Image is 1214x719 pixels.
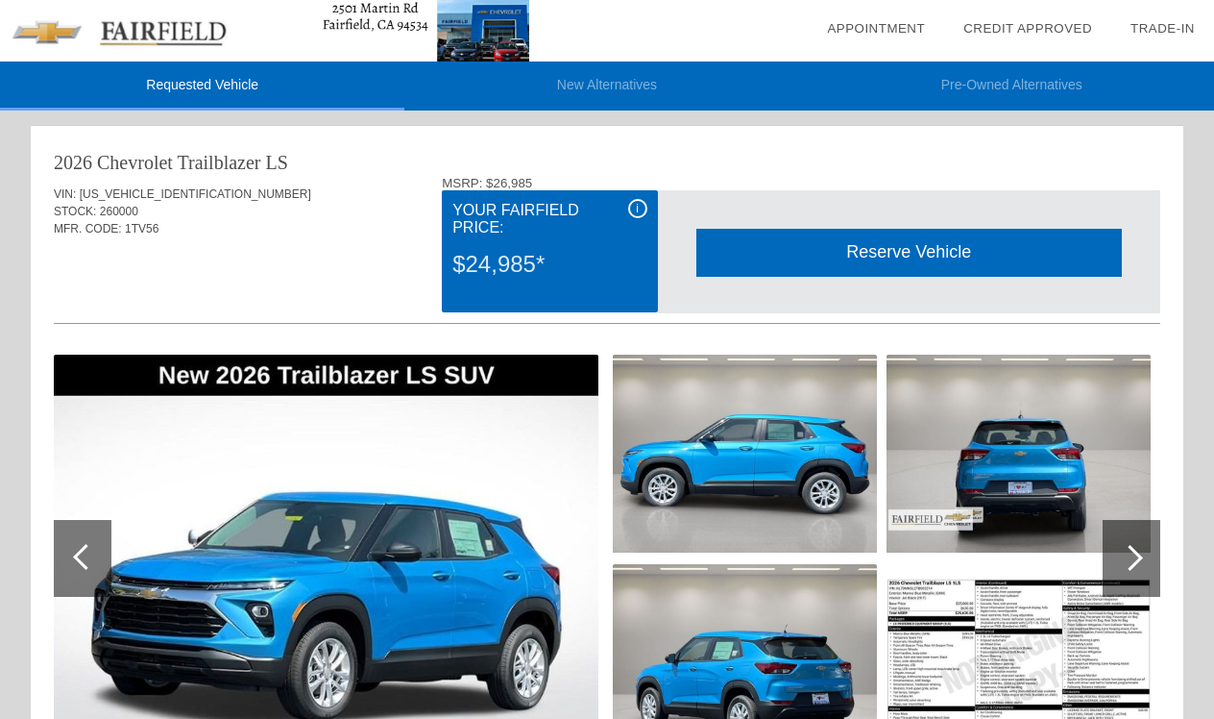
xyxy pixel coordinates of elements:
span: VIN: [54,187,76,201]
span: i [636,202,639,215]
span: 1TV56 [125,222,158,236]
a: Appointment [827,21,925,36]
img: 4.jpg [886,355,1151,553]
div: LS [266,149,288,176]
li: New Alternatives [404,62,809,111]
img: 2.jpg [613,355,877,553]
span: 260000 [100,205,138,218]
div: Your Fairfield Price: [452,199,646,239]
div: Quoted on [DATE] 9:41:13 AM [54,266,1160,297]
li: Pre-Owned Alternatives [810,62,1214,111]
div: 2026 Chevrolet Trailblazer [54,149,261,176]
a: Credit Approved [963,21,1092,36]
div: Reserve Vehicle [696,229,1122,276]
span: STOCK: [54,205,96,218]
span: MFR. CODE: [54,222,122,236]
span: [US_VEHICLE_IDENTIFICATION_NUMBER] [80,187,311,201]
a: Trade-In [1130,21,1195,36]
div: MSRP: $26,985 [442,176,1160,190]
div: $24,985* [452,239,646,289]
